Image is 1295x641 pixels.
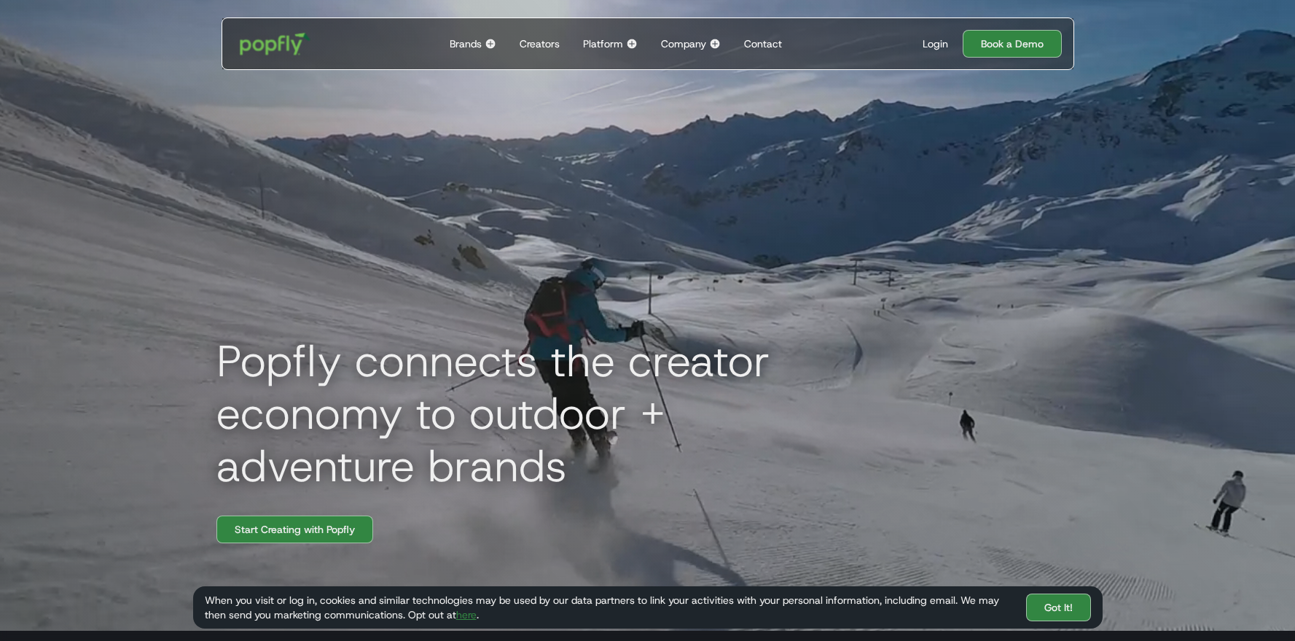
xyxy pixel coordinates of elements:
a: here [456,608,477,621]
div: Creators [520,36,560,51]
div: Login [923,36,948,51]
div: Platform [583,36,623,51]
a: Contact [738,18,788,69]
a: Got It! [1026,594,1091,621]
a: Book a Demo [963,30,1062,58]
a: Start Creating with Popfly [216,516,373,543]
a: home [230,23,320,65]
a: Creators [514,18,566,69]
a: Login [917,36,954,51]
div: Contact [744,36,782,51]
div: Company [661,36,706,51]
div: When you visit or log in, cookies and similar technologies may be used by our data partners to li... [205,593,1014,622]
h1: Popfly connects the creator economy to outdoor + adventure brands [205,335,861,492]
div: Brands [450,36,482,51]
